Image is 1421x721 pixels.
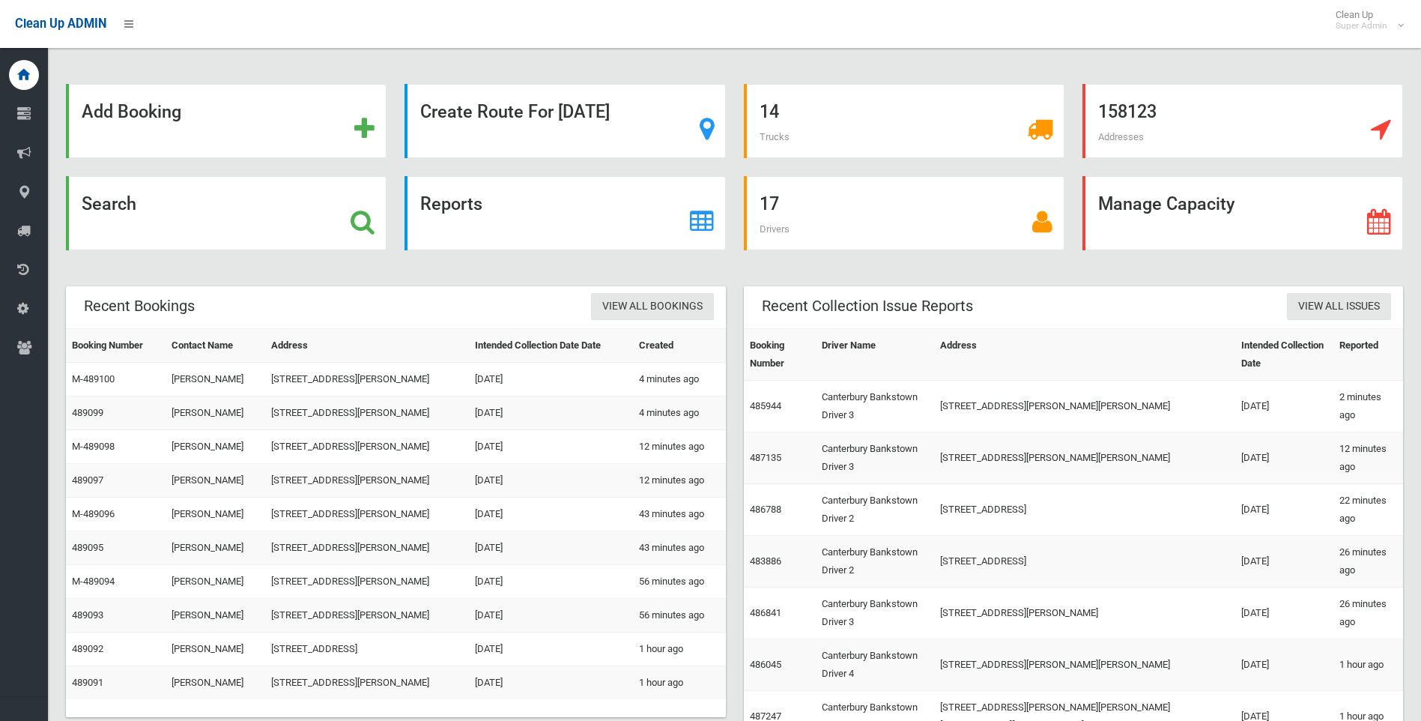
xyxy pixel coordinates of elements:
[469,531,634,565] td: [DATE]
[1328,9,1402,31] span: Clean Up
[760,131,790,142] span: Trucks
[166,666,266,700] td: [PERSON_NAME]
[82,101,181,122] strong: Add Booking
[72,373,115,384] a: M-489100
[469,498,634,531] td: [DATE]
[934,588,1235,639] td: [STREET_ADDRESS][PERSON_NAME]
[1235,381,1333,432] td: [DATE]
[633,599,725,633] td: 56 minutes ago
[1082,84,1403,158] a: 158123 Addresses
[760,193,779,214] strong: 17
[72,508,115,519] a: M-489096
[934,381,1235,432] td: [STREET_ADDRESS][PERSON_NAME][PERSON_NAME]
[750,452,781,463] a: 487135
[816,432,934,484] td: Canterbury Bankstown Driver 3
[633,329,725,363] th: Created
[469,363,634,396] td: [DATE]
[1235,588,1333,639] td: [DATE]
[633,430,725,464] td: 12 minutes ago
[1098,193,1234,214] strong: Manage Capacity
[633,531,725,565] td: 43 minutes ago
[934,329,1235,381] th: Address
[72,542,103,553] a: 489095
[750,400,781,411] a: 485944
[265,329,468,363] th: Address
[405,84,725,158] a: Create Route For [DATE]
[750,607,781,618] a: 486841
[1235,329,1333,381] th: Intended Collection Date
[744,292,991,321] header: Recent Collection Issue Reports
[166,363,266,396] td: [PERSON_NAME]
[265,464,468,498] td: [STREET_ADDRESS][PERSON_NAME]
[166,329,266,363] th: Contact Name
[469,666,634,700] td: [DATE]
[816,381,934,432] td: Canterbury Bankstown Driver 3
[744,84,1064,158] a: 14 Trucks
[265,666,468,700] td: [STREET_ADDRESS][PERSON_NAME]
[469,430,634,464] td: [DATE]
[1082,176,1403,250] a: Manage Capacity
[633,565,725,599] td: 56 minutes ago
[1333,329,1403,381] th: Reported
[469,599,634,633] td: [DATE]
[934,639,1235,691] td: [STREET_ADDRESS][PERSON_NAME][PERSON_NAME]
[72,677,103,688] a: 489091
[934,536,1235,588] td: [STREET_ADDRESS]
[1333,381,1403,432] td: 2 minutes ago
[469,565,634,599] td: [DATE]
[420,101,610,122] strong: Create Route For [DATE]
[1336,20,1387,31] small: Super Admin
[166,498,266,531] td: [PERSON_NAME]
[816,588,934,639] td: Canterbury Bankstown Driver 3
[934,432,1235,484] td: [STREET_ADDRESS][PERSON_NAME][PERSON_NAME]
[166,531,266,565] td: [PERSON_NAME]
[816,484,934,536] td: Canterbury Bankstown Driver 2
[750,504,781,515] a: 486788
[166,633,266,666] td: [PERSON_NAME]
[82,193,136,214] strong: Search
[265,363,468,396] td: [STREET_ADDRESS][PERSON_NAME]
[166,464,266,498] td: [PERSON_NAME]
[265,498,468,531] td: [STREET_ADDRESS][PERSON_NAME]
[816,639,934,691] td: Canterbury Bankstown Driver 4
[633,464,725,498] td: 12 minutes ago
[15,16,106,31] span: Clean Up ADMIN
[750,555,781,567] a: 483886
[166,565,266,599] td: [PERSON_NAME]
[1333,588,1403,639] td: 26 minutes ago
[1098,131,1144,142] span: Addresses
[66,176,387,250] a: Search
[633,396,725,430] td: 4 minutes ago
[744,176,1064,250] a: 17 Drivers
[166,599,266,633] td: [PERSON_NAME]
[760,223,790,235] span: Drivers
[1235,432,1333,484] td: [DATE]
[1235,536,1333,588] td: [DATE]
[72,441,115,452] a: M-489098
[760,101,779,122] strong: 14
[469,396,634,430] td: [DATE]
[1098,101,1157,122] strong: 158123
[72,407,103,418] a: 489099
[1235,484,1333,536] td: [DATE]
[66,84,387,158] a: Add Booking
[166,396,266,430] td: [PERSON_NAME]
[1333,484,1403,536] td: 22 minutes ago
[405,176,725,250] a: Reports
[1235,639,1333,691] td: [DATE]
[633,498,725,531] td: 43 minutes ago
[591,293,714,321] a: View All Bookings
[934,484,1235,536] td: [STREET_ADDRESS]
[166,430,266,464] td: [PERSON_NAME]
[72,576,115,587] a: M-489094
[265,430,468,464] td: [STREET_ADDRESS][PERSON_NAME]
[1333,639,1403,691] td: 1 hour ago
[265,396,468,430] td: [STREET_ADDRESS][PERSON_NAME]
[72,609,103,621] a: 489093
[469,329,634,363] th: Intended Collection Date Date
[633,633,725,666] td: 1 hour ago
[816,329,934,381] th: Driver Name
[420,193,482,214] strong: Reports
[1333,432,1403,484] td: 12 minutes ago
[469,464,634,498] td: [DATE]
